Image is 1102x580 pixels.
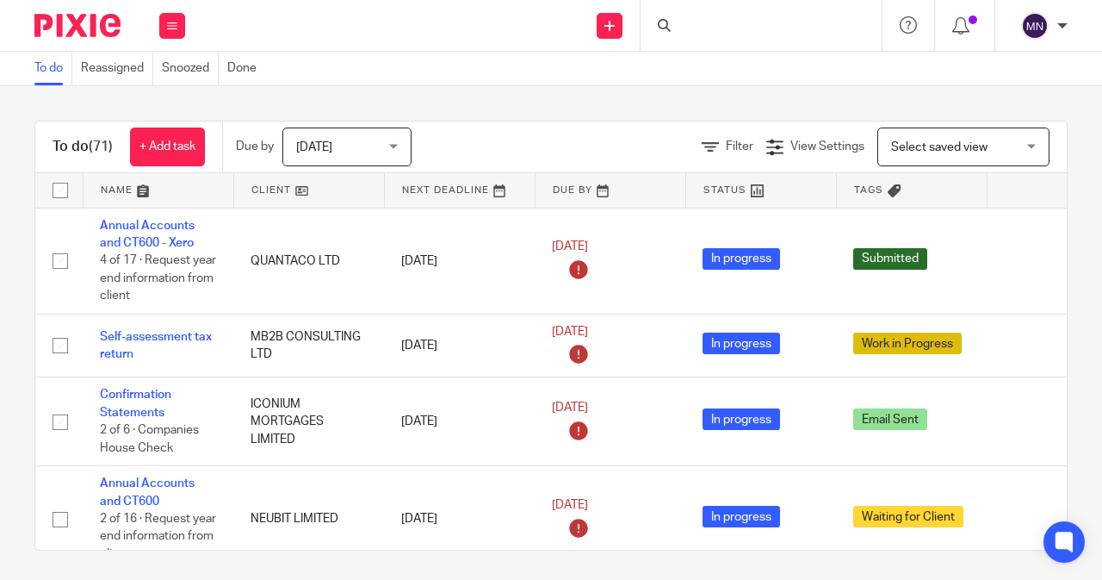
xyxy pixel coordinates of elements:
img: svg%3E [1021,12,1049,40]
span: [DATE] [552,241,588,253]
span: [DATE] [552,499,588,511]
span: Submitted [853,248,927,270]
span: 2 of 16 · Request year end information from client [100,513,216,560]
span: Tags [854,185,883,195]
a: Reassigned [81,52,153,85]
td: NEUBIT LIMITED [233,466,384,572]
a: + Add task [130,128,205,166]
span: 4 of 17 · Request year end information from client [100,254,216,302]
span: In progress [703,408,780,430]
span: Work in Progress [853,333,962,354]
a: Annual Accounts and CT600 [100,477,195,507]
a: Snoozed [162,52,219,85]
span: Waiting for Client [853,506,963,527]
p: Due by [236,138,274,155]
td: [DATE] [384,314,535,377]
span: [DATE] [552,326,588,338]
span: In progress [703,248,780,270]
a: Annual Accounts and CT600 - Xero [100,220,195,249]
span: [DATE] [296,141,332,153]
span: [DATE] [552,402,588,414]
span: 2 of 6 · Companies House Check [100,424,199,454]
a: Self-assessment tax return [100,331,212,360]
td: ICONIUM MORTGAGES LIMITED [233,377,384,466]
img: Pixie [34,14,121,37]
span: View Settings [790,140,864,153]
td: [DATE] [384,377,535,466]
td: [DATE] [384,466,535,572]
span: In progress [703,506,780,527]
span: In progress [703,333,780,354]
a: Done [227,52,265,85]
td: [DATE] [384,208,535,314]
td: MB2B CONSULTING LTD [233,314,384,377]
a: Confirmation Statements [100,389,171,418]
span: Select saved view [891,141,987,153]
h1: To do [53,138,113,156]
span: Filter [726,140,753,153]
td: QUANTACO LTD [233,208,384,314]
a: To do [34,52,72,85]
span: (71) [89,140,113,153]
span: Email Sent [853,408,927,430]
